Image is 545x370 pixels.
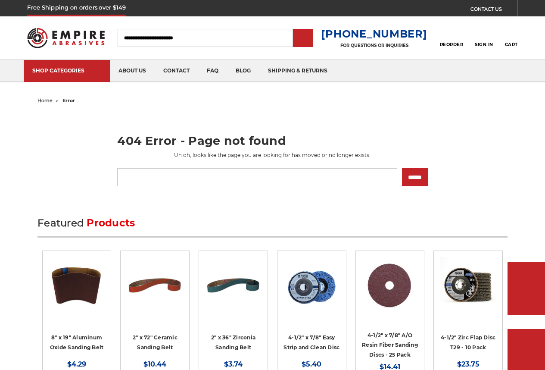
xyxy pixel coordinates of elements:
img: 2" x 36" Zirconia Pipe Sanding Belt [205,257,262,314]
a: [PHONE_NUMBER] [321,28,427,40]
a: 4-1/2" x 7/8" Easy Strip and Clean Disc [283,257,340,314]
a: contact [155,60,198,82]
a: 2" x 36" Zirconia Sanding Belt [211,334,255,351]
p: Uh oh, looks like the page you are looking for has moved or no longer exists. [117,151,427,159]
p: FOR QUESTIONS OR INQUIRIES [321,43,427,48]
a: Cart [505,28,518,47]
span: $3.74 [224,360,243,368]
a: 2" x 72" Ceramic Sanding Belt [133,334,178,351]
a: shipping & returns [259,60,336,82]
a: 4-1/2" x 7/8" A/O Resin Fiber Sanding Discs - 25 Pack [362,332,418,358]
span: $4.29 [67,360,86,368]
span: Reorder [440,42,464,47]
a: about us [110,60,155,82]
span: error [62,97,75,103]
div: SHOP CATEGORIES [32,67,101,74]
span: Sign In [475,42,493,47]
a: Reorder [440,28,464,47]
a: 4-1/2" Zirc Flap Disc T29 - 10 Pack [441,334,495,351]
a: faq [198,60,227,82]
span: Products [87,217,135,229]
img: 4-1/2" x 7/8" Easy Strip and Clean Disc [283,261,340,314]
img: 4.5" Black Hawk Zirconia Flap Disc 10 Pack [440,257,496,314]
img: Empire Abrasives [27,23,104,53]
span: Cart [505,42,518,47]
span: Featured [37,217,84,229]
input: Submit [294,30,311,47]
span: $10.44 [143,360,166,368]
span: $23.75 [457,360,480,368]
img: 4.5 inch resin fiber disc [362,258,418,314]
h1: 404 Error - Page not found [117,135,427,147]
a: CONTACT US [470,4,517,16]
a: 8" x 19" Aluminum Oxide Sanding Belt [50,334,104,351]
span: $5.40 [302,360,321,368]
img: aluminum oxide 8x19 sanding belt [49,257,105,314]
a: 4-1/2" x 7/8" Easy Strip and Clean Disc [283,334,339,351]
a: 4.5 inch resin fiber disc [362,257,418,314]
a: home [37,97,53,103]
a: SHOP CATEGORIES [24,60,110,82]
a: blog [227,60,259,82]
img: 2" x 72" Ceramic Pipe Sanding Belt [127,257,183,314]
